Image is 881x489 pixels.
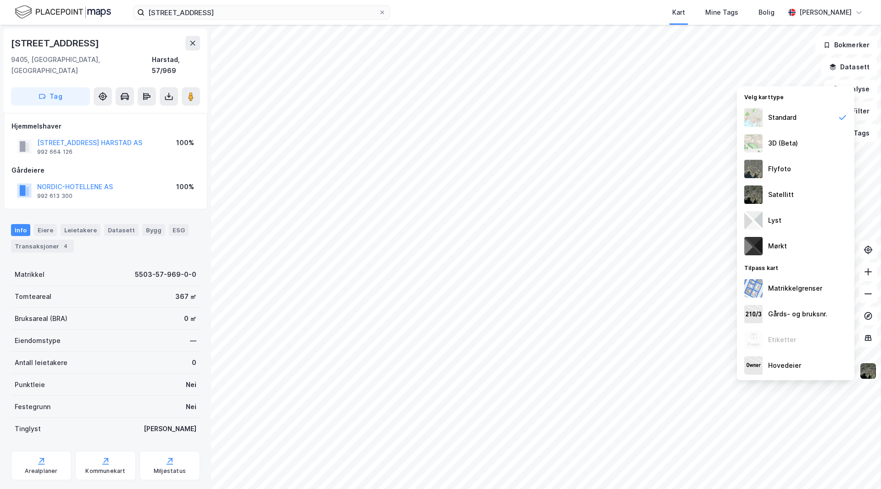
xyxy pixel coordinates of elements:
button: Filter [833,102,877,120]
img: 9k= [859,362,877,380]
div: Gårdeiere [11,165,200,176]
div: Bruksareal (BRA) [15,313,67,324]
div: 100% [176,181,194,192]
div: [PERSON_NAME] [799,7,852,18]
div: Bygg [142,224,165,236]
div: Kart [672,7,685,18]
div: Eiendomstype [15,335,61,346]
div: Bolig [758,7,775,18]
img: Z [744,331,763,349]
img: logo.f888ab2527a4732fd821a326f86c7f29.svg [15,4,111,20]
div: Hjemmelshaver [11,121,200,132]
div: Satellitt [768,189,794,200]
img: cadastreKeys.547ab17ec502f5a4ef2b.jpeg [744,305,763,323]
button: Bokmerker [815,36,877,54]
div: 0 ㎡ [184,313,196,324]
div: Punktleie [15,379,45,390]
div: Transaksjoner [11,240,74,253]
div: Hovedeier [768,360,801,371]
img: majorOwner.b5e170eddb5c04bfeeff.jpeg [744,356,763,375]
div: Matrikkel [15,269,45,280]
div: Lyst [768,215,781,226]
iframe: Chat Widget [835,445,881,489]
div: 100% [176,137,194,148]
div: Tilpass kart [737,259,854,275]
div: ESG [169,224,189,236]
div: — [190,335,196,346]
div: [PERSON_NAME] [144,423,196,434]
div: Mørkt [768,241,787,252]
div: 0 [192,357,196,368]
img: nCdM7BzjoCAAAAAElFTkSuQmCC [744,237,763,255]
input: Søk på adresse, matrikkel, gårdeiere, leietakere eller personer [145,6,379,19]
img: Z [744,108,763,127]
div: Festegrunn [15,401,50,412]
div: 992 613 300 [37,192,72,200]
button: Analyse [824,80,877,98]
button: Datasett [821,58,877,76]
div: Gårds- og bruksnr. [768,309,827,320]
div: 367 ㎡ [175,291,196,302]
div: Etiketter [768,334,796,345]
div: Harstad, 57/969 [152,54,200,76]
img: luj3wr1y2y3+OchiMxRmMxRlscgabnMEmZ7DJGWxyBpucwSZnsMkZbHIGm5zBJmewyRlscgabnMEmZ7DJGWxyBpucwSZnsMkZ... [744,211,763,230]
div: Velg karttype [737,88,854,105]
div: Standard [768,112,797,123]
div: 3D (Beta) [768,138,798,149]
div: 4 [61,242,70,251]
div: 992 664 126 [37,148,72,156]
div: Tomteareal [15,291,51,302]
div: Info [11,224,30,236]
img: cadastreBorders.cfe08de4b5ddd52a10de.jpeg [744,279,763,298]
div: Datasett [104,224,139,236]
button: Tags [835,124,877,142]
div: Miljøstatus [154,467,186,475]
div: Flyfoto [768,163,791,174]
img: Z [744,160,763,178]
div: Nei [186,379,196,390]
div: Arealplaner [25,467,57,475]
button: Tag [11,87,90,106]
div: Kontrollprogram for chat [835,445,881,489]
div: 9405, [GEOGRAPHIC_DATA], [GEOGRAPHIC_DATA] [11,54,152,76]
div: Matrikkelgrenser [768,283,822,294]
div: [STREET_ADDRESS] [11,36,101,51]
div: 5503-57-969-0-0 [135,269,196,280]
div: Mine Tags [705,7,738,18]
img: Z [744,134,763,152]
div: Antall leietakere [15,357,67,368]
img: 9k= [744,185,763,204]
div: Kommunekart [85,467,125,475]
div: Leietakere [61,224,100,236]
div: Nei [186,401,196,412]
div: Eiere [34,224,57,236]
div: Tinglyst [15,423,41,434]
